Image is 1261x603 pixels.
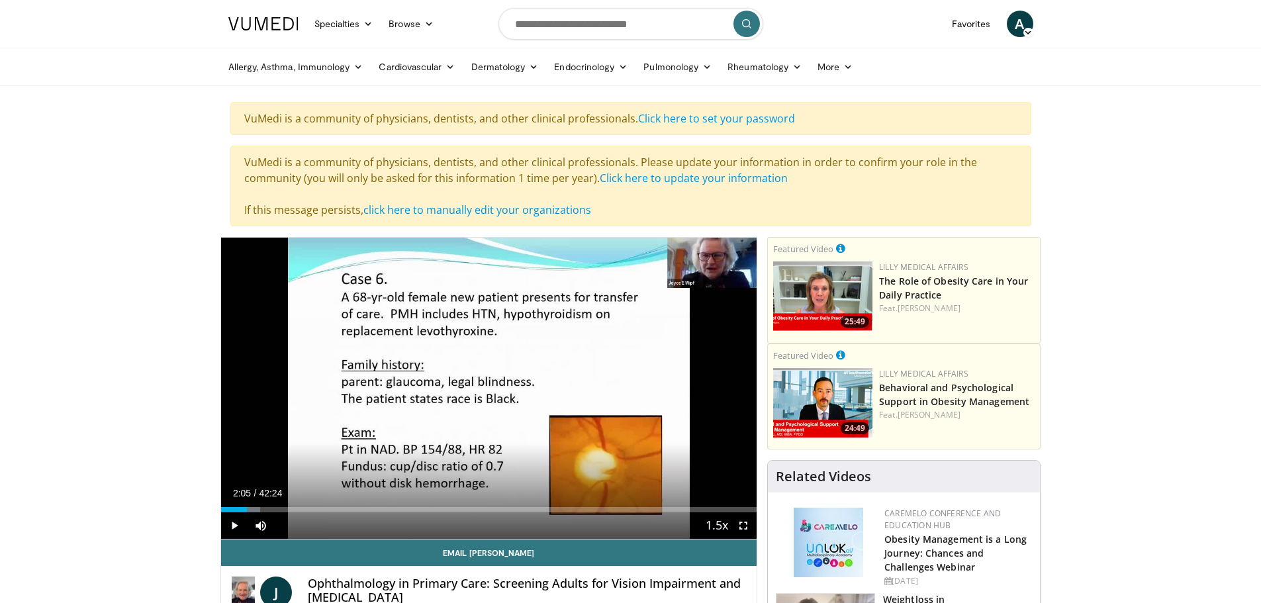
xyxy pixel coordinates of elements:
button: Fullscreen [730,512,757,539]
span: 42:24 [259,488,282,498]
a: Favorites [944,11,999,37]
a: Click here to set your password [638,111,795,126]
img: e1208b6b-349f-4914-9dd7-f97803bdbf1d.png.150x105_q85_crop-smart_upscale.png [773,261,872,331]
div: Progress Bar [221,507,757,512]
a: Behavioral and Psychological Support in Obesity Management [879,381,1029,408]
a: Click here to update your information [600,171,788,185]
a: Rheumatology [720,54,810,80]
video-js: Video Player [221,238,757,539]
input: Search topics, interventions [498,8,763,40]
div: [DATE] [884,575,1029,587]
span: 25:49 [841,316,869,328]
a: 24:49 [773,368,872,438]
small: Featured Video [773,243,833,255]
a: Dermatology [463,54,547,80]
a: [PERSON_NAME] [898,302,960,314]
a: Pulmonology [635,54,720,80]
a: Cardiovascular [371,54,463,80]
span: 24:49 [841,422,869,434]
a: A [1007,11,1033,37]
h4: Related Videos [776,469,871,485]
a: Obesity Management is a Long Journey: Chances and Challenges Webinar [884,533,1027,573]
a: Email [PERSON_NAME] [221,539,757,566]
div: VuMedi is a community of physicians, dentists, and other clinical professionals. Please update yo... [230,146,1031,226]
a: Lilly Medical Affairs [879,368,968,379]
a: [PERSON_NAME] [898,409,960,420]
a: Allergy, Asthma, Immunology [220,54,371,80]
div: Feat. [879,302,1035,314]
a: Browse [381,11,442,37]
a: Lilly Medical Affairs [879,261,968,273]
div: Feat. [879,409,1035,421]
a: 25:49 [773,261,872,331]
a: Endocrinology [546,54,635,80]
span: 2:05 [233,488,251,498]
div: VuMedi is a community of physicians, dentists, and other clinical professionals. [230,102,1031,135]
a: Specialties [306,11,381,37]
button: Play [221,512,248,539]
button: Mute [248,512,274,539]
img: 45df64a9-a6de-482c-8a90-ada250f7980c.png.150x105_q85_autocrop_double_scale_upscale_version-0.2.jpg [794,508,863,577]
a: The Role of Obesity Care in Your Daily Practice [879,275,1028,301]
img: ba3304f6-7838-4e41-9c0f-2e31ebde6754.png.150x105_q85_crop-smart_upscale.png [773,368,872,438]
button: Playback Rate [704,512,730,539]
small: Featured Video [773,349,833,361]
img: VuMedi Logo [228,17,299,30]
a: CaReMeLO Conference and Education Hub [884,508,1001,531]
a: More [810,54,861,80]
a: click here to manually edit your organizations [363,203,591,217]
span: / [254,488,257,498]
